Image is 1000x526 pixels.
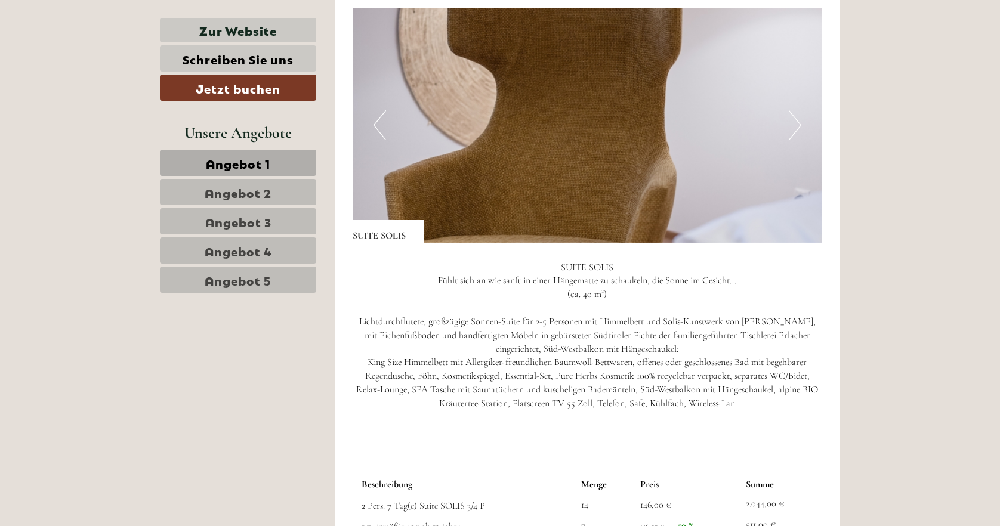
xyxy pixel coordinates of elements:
[741,494,813,515] td: 2.044,00 €
[160,122,316,144] div: Unsere Angebote
[206,154,270,171] span: Angebot 1
[353,220,424,243] div: SUITE SOLIS
[205,242,272,259] span: Angebot 4
[160,18,316,42] a: Zur Website
[205,271,271,288] span: Angebot 5
[362,475,576,494] th: Beschreibung
[741,475,813,494] th: Summe
[640,499,671,510] span: 146,00 €
[205,213,271,230] span: Angebot 3
[353,261,823,424] p: SUITE SOLIS Fühlt sich an wie sanft in einer Hängematte zu schaukeln, die Sonne im Gesicht... (ca...
[205,184,271,200] span: Angebot 2
[160,75,316,101] a: Jetzt buchen
[635,475,742,494] th: Preis
[374,110,386,140] button: Previous
[789,110,801,140] button: Next
[576,494,635,515] td: 14
[576,475,635,494] th: Menge
[353,8,823,243] img: image
[362,494,576,515] td: 2 Pers. 7 Tag(e) Suite SOLIS 3/4 P
[160,45,316,72] a: Schreiben Sie uns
